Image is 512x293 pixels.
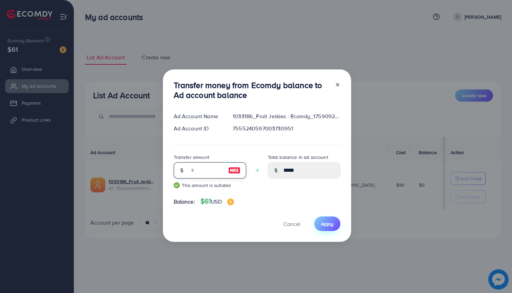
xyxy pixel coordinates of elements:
div: Ad Account Name [168,112,228,120]
span: Balance: [174,198,195,206]
img: image [228,166,240,174]
div: 1033186_Fruit Jerkies - Ecomdy_1759092287468 [227,112,345,120]
span: Cancel [283,220,300,228]
span: USD [211,198,221,205]
h3: Transfer money from Ecomdy balance to Ad account balance [174,80,329,100]
button: Cancel [275,216,309,231]
label: Total balance in ad account [268,154,328,161]
img: guide [174,182,180,188]
small: This amount is suitable [174,182,246,189]
div: Ad Account ID [168,125,228,132]
h4: $61 [200,197,234,206]
img: image [227,198,234,205]
div: 7555240597003730951 [227,125,345,132]
button: Apply [314,216,340,231]
label: Transfer amount [174,154,209,161]
span: Apply [321,221,334,227]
